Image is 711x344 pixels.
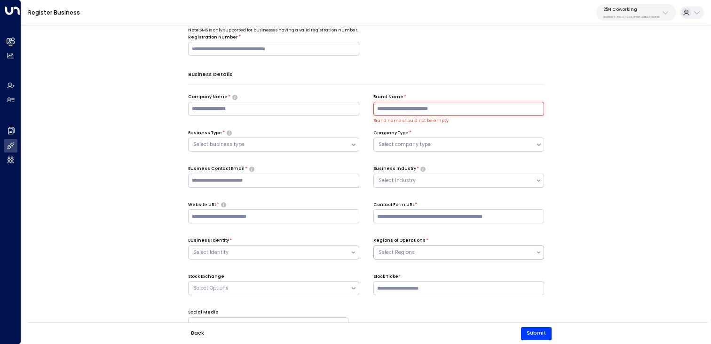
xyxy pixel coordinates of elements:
[373,274,400,280] label: Stock Ticker
[596,4,676,21] button: 25N Coworking3b9800f4-81ca-4ec0-8758-72fbe4763f36
[188,274,224,280] label: Stock Exchange
[373,202,414,208] label: Contact Form URL
[521,327,552,340] button: Submit
[221,202,226,207] button: Must be related to the Business Name provided.
[28,8,80,16] a: Register Business
[188,166,245,172] label: Business Contact Email
[373,166,416,172] label: Business Industry
[373,118,449,123] span: Brand name should not be empty
[373,130,409,137] label: Company Type
[603,15,660,19] p: 3b9800f4-81ca-4ec0-8758-72fbe4763f36
[188,34,238,41] label: Registration Number
[188,70,545,79] p: Business Details
[188,94,228,100] label: Company Name
[188,309,219,316] label: Social Media
[185,327,210,341] button: Back
[603,7,660,12] p: 25N Coworking
[188,237,229,244] label: Business Identity
[188,130,222,137] label: Business Type
[373,237,426,244] label: Regions of Operations
[373,94,403,100] label: Brand Name
[188,202,216,208] label: Website URL
[188,26,359,34] p: SMS is only supported for businesses having a valid registration number.
[188,27,200,33] span: Note:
